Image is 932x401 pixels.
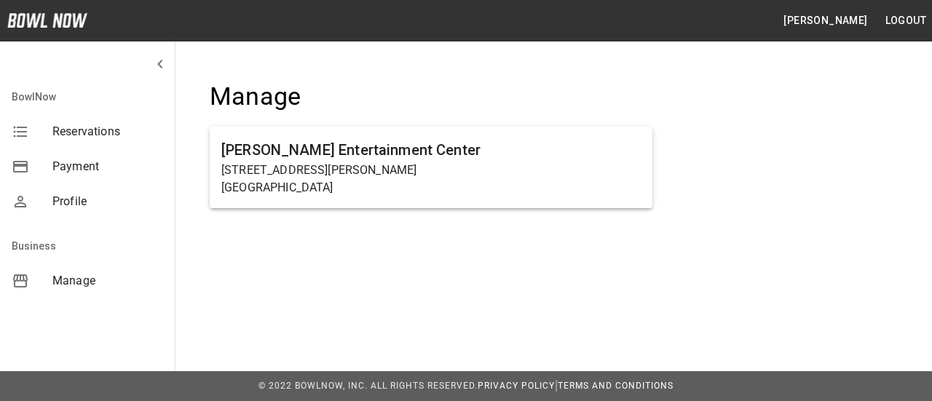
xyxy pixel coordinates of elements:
button: Logout [880,7,932,34]
span: © 2022 BowlNow, Inc. All Rights Reserved. [258,381,478,391]
h4: Manage [210,82,652,112]
p: [GEOGRAPHIC_DATA] [221,179,641,196]
p: [STREET_ADDRESS][PERSON_NAME] [221,162,641,179]
span: Manage [52,272,163,290]
h6: [PERSON_NAME] Entertainment Center [221,138,641,162]
span: Reservations [52,123,163,140]
a: Privacy Policy [478,381,555,391]
span: Profile [52,193,163,210]
span: Payment [52,158,163,175]
img: logo [7,13,87,28]
button: [PERSON_NAME] [778,7,873,34]
a: Terms and Conditions [558,381,674,391]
